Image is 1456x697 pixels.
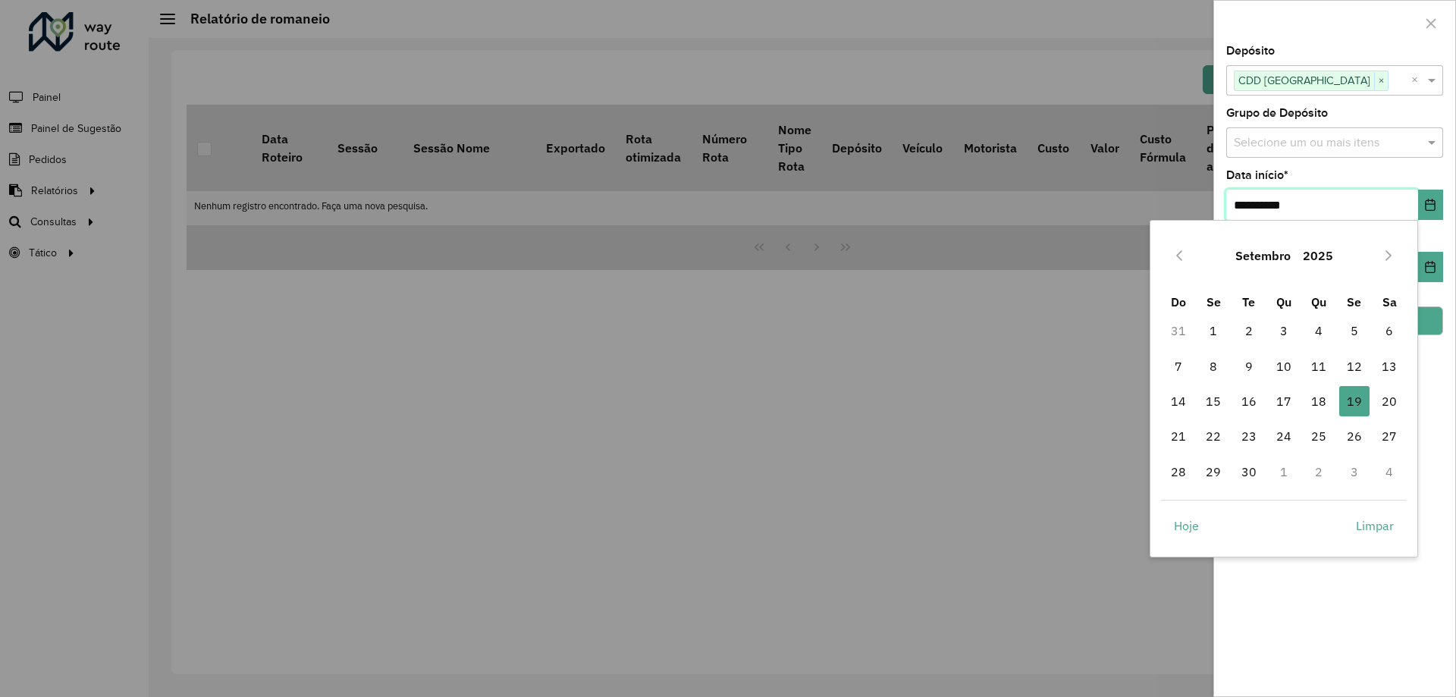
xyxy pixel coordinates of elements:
button: Limpar [1343,510,1407,541]
td: 2 [1231,313,1266,348]
button: Previous Month [1167,243,1191,268]
span: 29 [1198,457,1228,487]
span: Hoje [1174,516,1199,535]
td: 20 [1372,384,1407,419]
span: 1 [1198,316,1228,346]
span: 26 [1339,421,1370,451]
span: 19 [1339,386,1370,416]
span: 7 [1163,351,1194,381]
span: 10 [1269,351,1299,381]
td: 28 [1161,454,1196,489]
td: 4 [1301,313,1336,348]
button: Choose Date [1418,190,1443,220]
td: 24 [1266,419,1301,454]
span: 4 [1304,316,1334,346]
span: 15 [1198,386,1228,416]
label: Data início [1226,166,1288,184]
td: 14 [1161,384,1196,419]
span: 9 [1234,351,1264,381]
td: 2 [1301,454,1336,489]
td: 16 [1231,384,1266,419]
span: 6 [1374,316,1404,346]
span: 17 [1269,386,1299,416]
td: 10 [1266,349,1301,384]
td: 25 [1301,419,1336,454]
button: Choose Date [1418,252,1443,282]
span: 23 [1234,421,1264,451]
td: 21 [1161,419,1196,454]
td: 6 [1372,313,1407,348]
td: 15 [1196,384,1231,419]
td: 7 [1161,349,1196,384]
td: 8 [1196,349,1231,384]
label: Depósito [1226,42,1275,60]
span: 18 [1304,386,1334,416]
span: 24 [1269,421,1299,451]
td: 4 [1372,454,1407,489]
span: Sa [1382,294,1397,309]
span: 28 [1163,457,1194,487]
span: 2 [1234,316,1264,346]
td: 1 [1266,454,1301,489]
span: Se [1347,294,1361,309]
span: CDD [GEOGRAPHIC_DATA] [1235,71,1374,89]
td: 9 [1231,349,1266,384]
td: 13 [1372,349,1407,384]
span: Te [1242,294,1255,309]
td: 29 [1196,454,1231,489]
td: 3 [1266,313,1301,348]
span: 25 [1304,421,1334,451]
label: Grupo de Depósito [1226,104,1328,122]
span: 16 [1234,386,1264,416]
span: 13 [1374,351,1404,381]
button: Next Month [1376,243,1401,268]
span: Clear all [1411,71,1424,89]
span: 30 [1234,457,1264,487]
td: 3 [1337,454,1372,489]
span: 3 [1269,316,1299,346]
span: 20 [1374,386,1404,416]
td: 23 [1231,419,1266,454]
td: 26 [1337,419,1372,454]
span: Qu [1276,294,1291,309]
td: 17 [1266,384,1301,419]
button: Choose Month [1229,237,1297,274]
td: 12 [1337,349,1372,384]
span: × [1374,72,1388,90]
button: Hoje [1161,510,1212,541]
td: 27 [1372,419,1407,454]
td: 19 [1337,384,1372,419]
span: 27 [1374,421,1404,451]
div: Choose Date [1150,220,1418,557]
td: 18 [1301,384,1336,419]
span: 21 [1163,421,1194,451]
span: 5 [1339,316,1370,346]
span: 22 [1198,421,1228,451]
td: 30 [1231,454,1266,489]
span: Do [1171,294,1186,309]
span: Se [1207,294,1221,309]
td: 5 [1337,313,1372,348]
span: 14 [1163,386,1194,416]
span: Qu [1311,294,1326,309]
td: 1 [1196,313,1231,348]
button: Choose Year [1297,237,1339,274]
span: Limpar [1356,516,1394,535]
td: 22 [1196,419,1231,454]
span: 8 [1198,351,1228,381]
span: 11 [1304,351,1334,381]
td: 31 [1161,313,1196,348]
td: 11 [1301,349,1336,384]
span: 12 [1339,351,1370,381]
